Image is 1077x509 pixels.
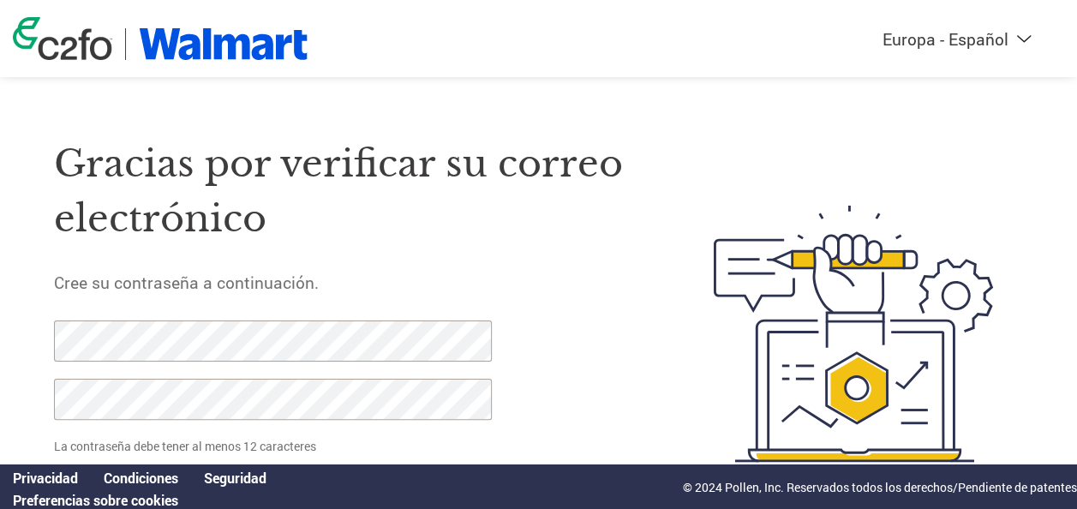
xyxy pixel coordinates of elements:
h1: Gracias por verificar su correo electrónico [54,136,636,247]
a: Condiciones [104,469,178,487]
h5: Cree su contraseña a continuación. [54,272,636,293]
a: Privacidad [13,469,78,487]
p: La contraseña debe tener al menos 12 caracteres [54,437,496,455]
a: Cookie Preferences, opens a dedicated popup modal window [13,491,178,509]
img: c2fo logo [13,17,112,60]
a: Seguridad [204,469,266,487]
img: Walmart [139,28,308,60]
p: © 2024 Pollen, Inc. Reservados todos los derechos/Pendiente de patentes [683,478,1077,496]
